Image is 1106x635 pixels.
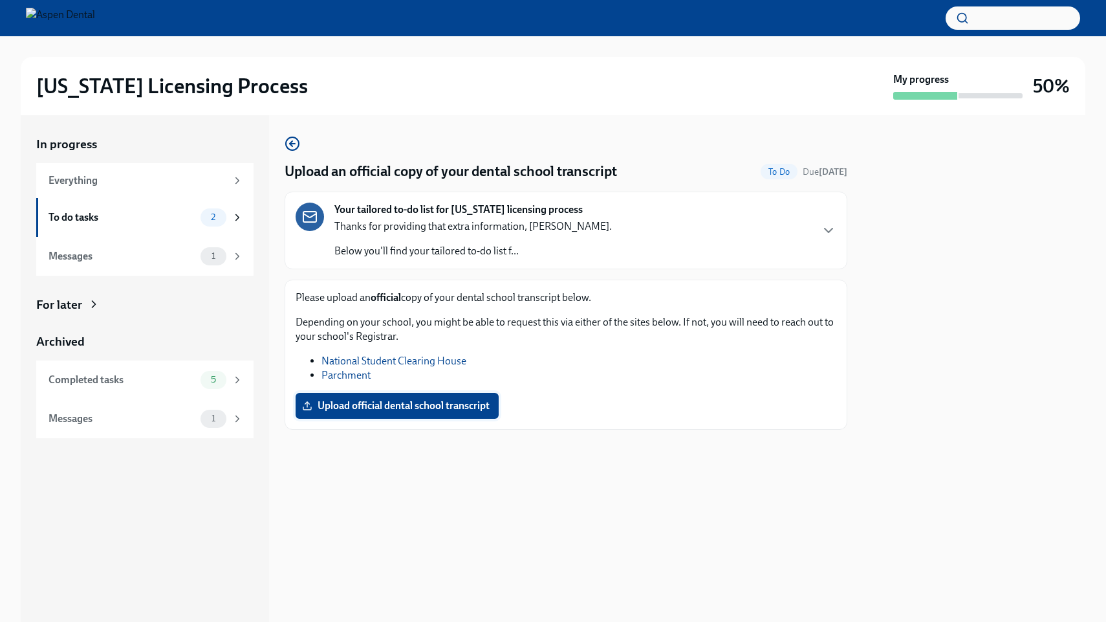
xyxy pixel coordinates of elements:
a: Archived [36,333,254,350]
span: 5 [203,375,224,384]
a: Messages1 [36,399,254,438]
h2: [US_STATE] Licensing Process [36,73,308,99]
a: Messages1 [36,237,254,276]
span: Upload official dental school transcript [305,399,490,412]
p: Depending on your school, you might be able to request this via either of the sites below. If not... [296,315,836,344]
label: Upload official dental school transcript [296,393,499,419]
div: Messages [49,249,195,263]
a: Everything [36,163,254,198]
p: Below you'll find your tailored to-do list f... [334,244,612,258]
a: In progress [36,136,254,153]
a: National Student Clearing House [321,355,466,367]
strong: My progress [893,72,949,87]
img: Aspen Dental [26,8,95,28]
span: Due [803,166,847,177]
a: Completed tasks5 [36,361,254,399]
h4: Upload an official copy of your dental school transcript [285,162,617,181]
a: Parchment [321,369,371,381]
a: To do tasks2 [36,198,254,237]
p: Please upload an copy of your dental school transcript below. [296,291,836,305]
p: Thanks for providing that extra information, [PERSON_NAME]. [334,219,612,234]
a: For later [36,296,254,313]
strong: Your tailored to-do list for [US_STATE] licensing process [334,203,583,217]
strong: official [371,291,401,304]
span: 1 [204,414,223,423]
span: September 5th, 2025 10:00 [803,166,847,178]
div: Everything [49,173,226,188]
div: For later [36,296,82,313]
div: Messages [49,412,195,426]
span: 1 [204,251,223,261]
div: Completed tasks [49,373,195,387]
span: To Do [761,167,797,177]
h3: 50% [1033,74,1070,98]
span: 2 [203,212,223,222]
strong: [DATE] [819,166,847,177]
div: To do tasks [49,210,195,225]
